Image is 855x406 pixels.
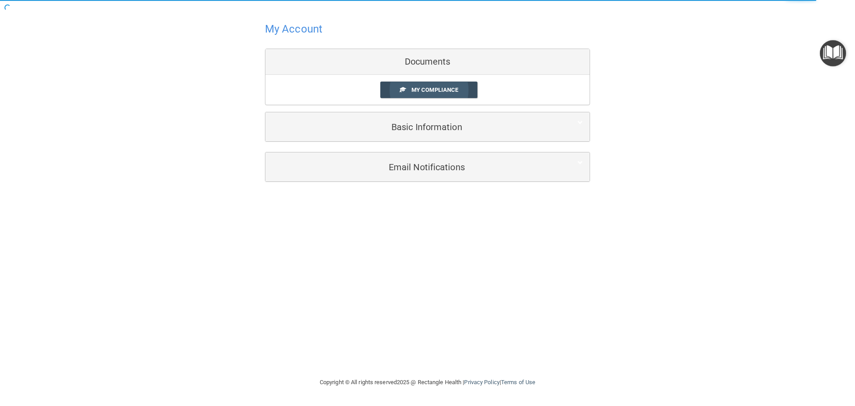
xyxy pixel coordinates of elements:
[501,379,535,385] a: Terms of Use
[820,40,846,66] button: Open Resource Center
[265,368,590,397] div: Copyright © All rights reserved 2025 @ Rectangle Health | |
[265,49,590,75] div: Documents
[272,122,556,132] h5: Basic Information
[464,379,499,385] a: Privacy Policy
[272,162,556,172] h5: Email Notifications
[411,86,458,93] span: My Compliance
[272,157,583,177] a: Email Notifications
[272,117,583,137] a: Basic Information
[265,23,322,35] h4: My Account
[701,343,844,378] iframe: Drift Widget Chat Controller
